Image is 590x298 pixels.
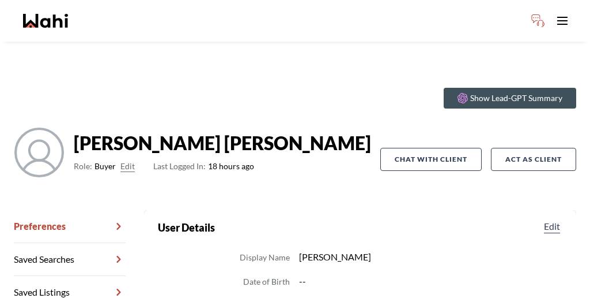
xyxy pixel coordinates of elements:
span: Last Logged In: [153,161,206,171]
dt: Date of Birth [243,275,290,289]
a: Saved Searches [14,243,126,276]
button: Toggle open navigation menu [551,9,574,32]
span: Role: [74,159,92,173]
span: 18 hours ago [153,159,254,173]
dt: Display Name [240,251,290,265]
button: Act as Client [491,148,576,171]
h2: User Details [158,219,215,236]
strong: [PERSON_NAME] [PERSON_NAME] [74,132,371,155]
dd: [PERSON_NAME] [299,249,562,265]
a: Wahi homepage [23,14,68,28]
span: Buyer [94,159,116,173]
button: Chat with client [380,148,482,171]
dd: -- [299,274,562,289]
button: Edit [120,159,135,173]
a: Preferences [14,210,126,243]
button: Edit [542,219,562,233]
p: Show Lead-GPT Summary [470,92,562,104]
button: Show Lead-GPT Summary [444,88,576,109]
